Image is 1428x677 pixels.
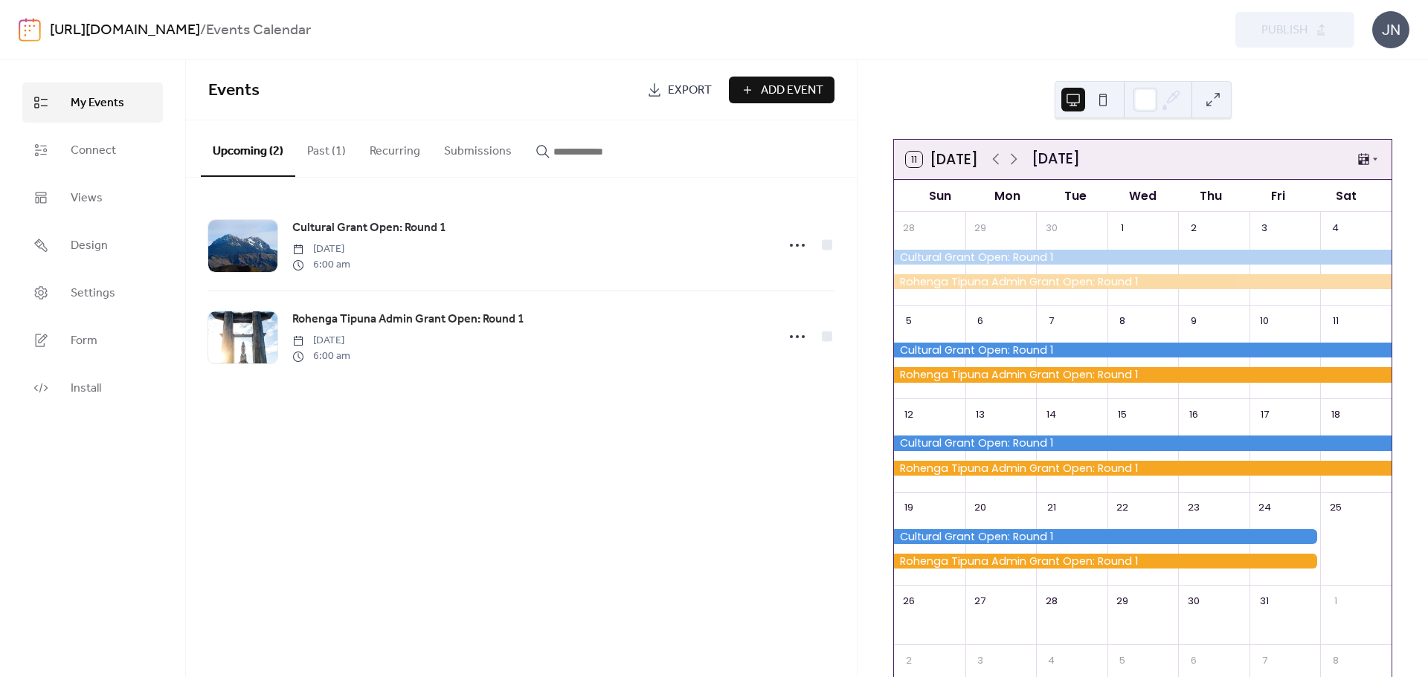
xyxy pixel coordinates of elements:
[1041,591,1061,610] div: 28
[1113,591,1132,610] div: 29
[22,82,163,123] a: My Events
[1255,498,1274,517] div: 24
[1113,311,1132,331] div: 8
[292,257,350,273] span: 6:00 am
[1041,311,1061,331] div: 7
[292,310,524,329] a: Rohenga Tipuna Admin Grant Open: Round 1
[894,343,1392,357] div: Cultural Grant Open: Round 1
[1326,218,1345,238] div: 4
[1372,11,1409,48] div: JN
[19,18,41,42] img: logo
[971,591,990,610] div: 27
[894,367,1392,382] div: Rohenga Tipuna Admin Grant Open: Round 1
[292,333,350,349] span: [DATE]
[668,82,712,100] span: Export
[894,250,1392,265] div: Cultural Grant Open: Round 1
[971,650,990,670] div: 3
[295,120,358,175] button: Past (1)
[1255,404,1274,424] div: 17
[894,461,1392,476] div: Rohenga Tipuna Admin Grant Open: Round 1
[200,16,206,45] b: /
[432,120,524,175] button: Submissions
[894,529,1320,544] div: Cultural Grant Open: Round 1
[1183,650,1203,670] div: 6
[899,498,919,517] div: 19
[894,435,1392,450] div: Cultural Grant Open: Round 1
[1041,650,1061,670] div: 4
[1326,311,1345,331] div: 11
[208,74,260,107] span: Events
[1255,311,1274,331] div: 10
[71,285,115,302] span: Settings
[1109,180,1177,212] div: Wed
[1113,650,1132,670] div: 5
[201,120,295,177] button: Upcoming (2)
[22,225,163,265] a: Design
[71,190,103,207] span: Views
[894,554,1320,569] div: Rohenga Tipuna Admin Grant Open: Round 1
[901,148,983,172] button: 11[DATE]
[894,274,1392,289] div: Rohenga Tipuna Admin Grant Open: Round 1
[1326,591,1345,610] div: 1
[22,130,163,170] a: Connect
[729,77,834,103] button: Add Event
[1255,650,1274,670] div: 7
[1183,404,1203,424] div: 16
[1312,180,1380,212] div: Sat
[71,142,116,160] span: Connect
[71,237,108,255] span: Design
[899,218,919,238] div: 28
[1113,404,1132,424] div: 15
[22,178,163,218] a: Views
[1041,180,1109,212] div: Tue
[292,242,350,257] span: [DATE]
[1113,498,1132,517] div: 22
[1326,404,1345,424] div: 18
[1326,650,1345,670] div: 8
[1326,498,1345,517] div: 25
[1177,180,1244,212] div: Thu
[292,219,446,237] span: Cultural Grant Open: Round 1
[1032,149,1080,170] div: [DATE]
[1183,311,1203,331] div: 9
[22,273,163,313] a: Settings
[71,94,124,112] span: My Events
[50,16,200,45] a: [URL][DOMAIN_NAME]
[971,311,990,331] div: 6
[1041,498,1061,517] div: 21
[22,368,163,408] a: Install
[1183,498,1203,517] div: 23
[761,82,823,100] span: Add Event
[899,650,919,670] div: 2
[292,311,524,328] span: Rohenga Tipuna Admin Grant Open: Round 1
[1041,218,1061,238] div: 30
[206,16,311,45] b: Events Calendar
[1113,218,1132,238] div: 1
[1255,591,1274,610] div: 31
[1244,180,1312,212] div: Fri
[971,218,990,238] div: 29
[1183,218,1203,238] div: 2
[971,404,990,424] div: 13
[22,320,163,360] a: Form
[1183,591,1203,610] div: 30
[906,180,974,212] div: Sun
[358,120,432,175] button: Recurring
[636,77,723,103] a: Export
[71,332,97,350] span: Form
[1041,404,1061,424] div: 14
[899,311,919,331] div: 5
[899,404,919,424] div: 12
[974,180,1041,212] div: Mon
[292,349,350,364] span: 6:00 am
[899,591,919,610] div: 26
[971,498,990,517] div: 20
[71,380,101,398] span: Install
[1255,218,1274,238] div: 3
[292,218,446,238] a: Cultural Grant Open: Round 1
